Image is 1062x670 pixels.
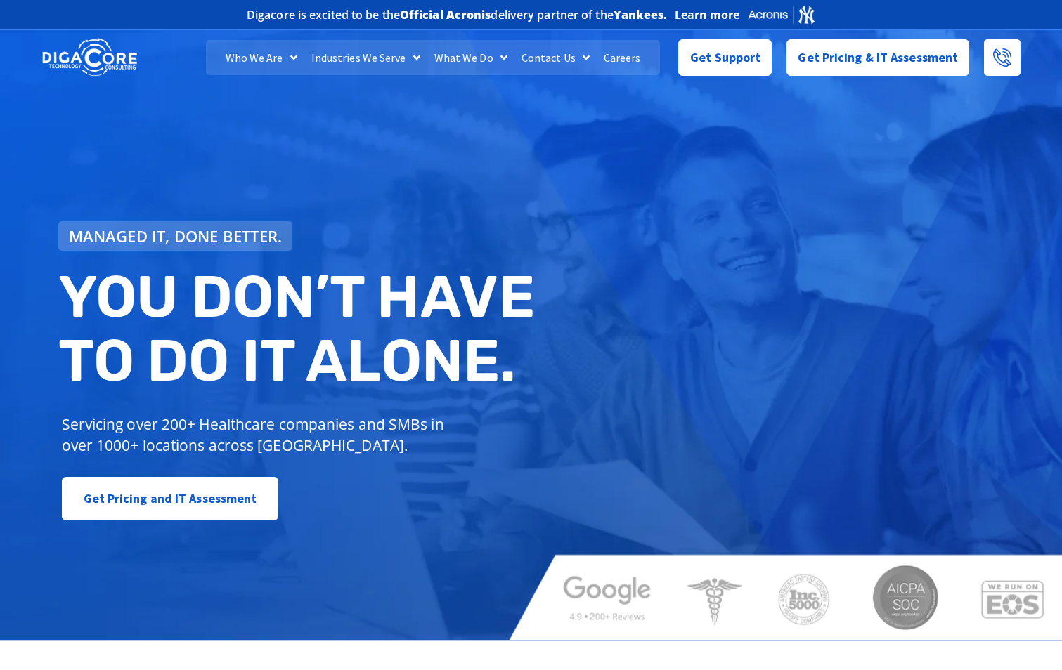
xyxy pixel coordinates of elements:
b: Yankees. [614,7,668,22]
h2: Digacore is excited to be the delivery partner of the [247,9,668,20]
span: Get Pricing and IT Assessment [84,485,257,513]
a: Contact Us [514,40,597,75]
a: Get Pricing & IT Assessment [786,39,969,76]
img: DigaCore Technology Consulting [42,37,137,78]
a: Managed IT, done better. [58,221,293,251]
a: What We Do [427,40,514,75]
a: Industries We Serve [304,40,427,75]
h2: You don’t have to do IT alone. [58,265,542,393]
b: Official Acronis [400,7,491,22]
p: Servicing over 200+ Healthcare companies and SMBs in over 1000+ locations across [GEOGRAPHIC_DATA]. [62,414,455,456]
nav: Menu [206,40,660,75]
a: Who We Are [219,40,304,75]
a: Get Pricing and IT Assessment [62,477,279,520]
img: Acronis [747,4,816,25]
span: Managed IT, done better. [69,228,283,244]
span: Get Support [690,44,760,72]
span: Get Pricing & IT Assessment [798,44,958,72]
a: Careers [597,40,648,75]
a: Learn more [675,8,740,22]
a: Get Support [678,39,772,76]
